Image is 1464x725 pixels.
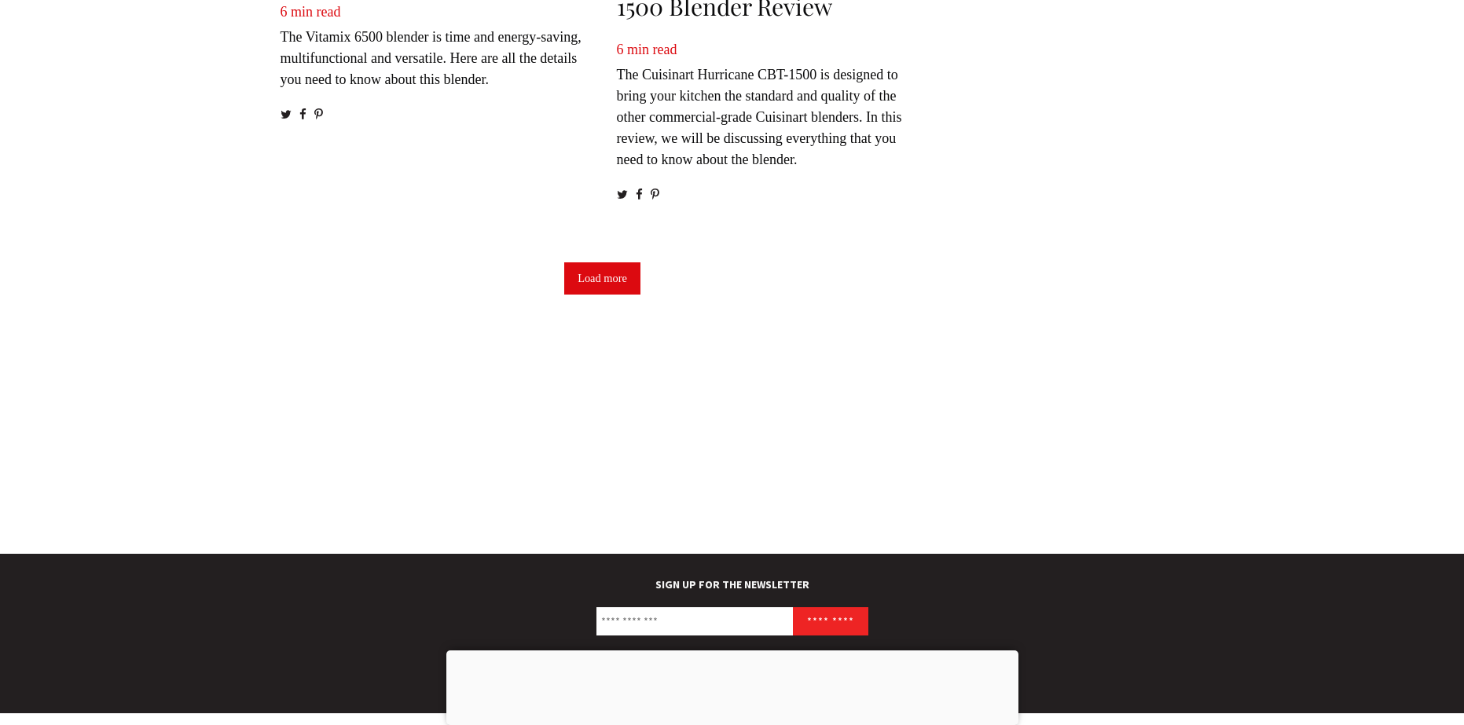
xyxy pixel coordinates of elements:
span: 6 [617,42,624,57]
p: The Vitamix 6500 blender is time and energy-saving, multifunctional and versatile. Here are all t... [281,2,589,90]
span: min read [627,42,677,57]
span: 6 [281,4,288,20]
iframe: Advertisement [446,650,1018,721]
a: Load more [564,262,640,295]
iframe: Advertisement [261,326,1204,546]
div: © 2025 [DOMAIN_NAME]. All Rights Reserved. As an Amazon Associate, [DOMAIN_NAME] earn from qualif... [261,683,1204,698]
p: The Cuisinart Hurricane CBT-1500 is designed to bring your kitchen the standard and quality of th... [617,39,925,170]
label: SIGN UP FOR THE NEWSLETTER [261,577,1204,599]
span: min read [291,4,340,20]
